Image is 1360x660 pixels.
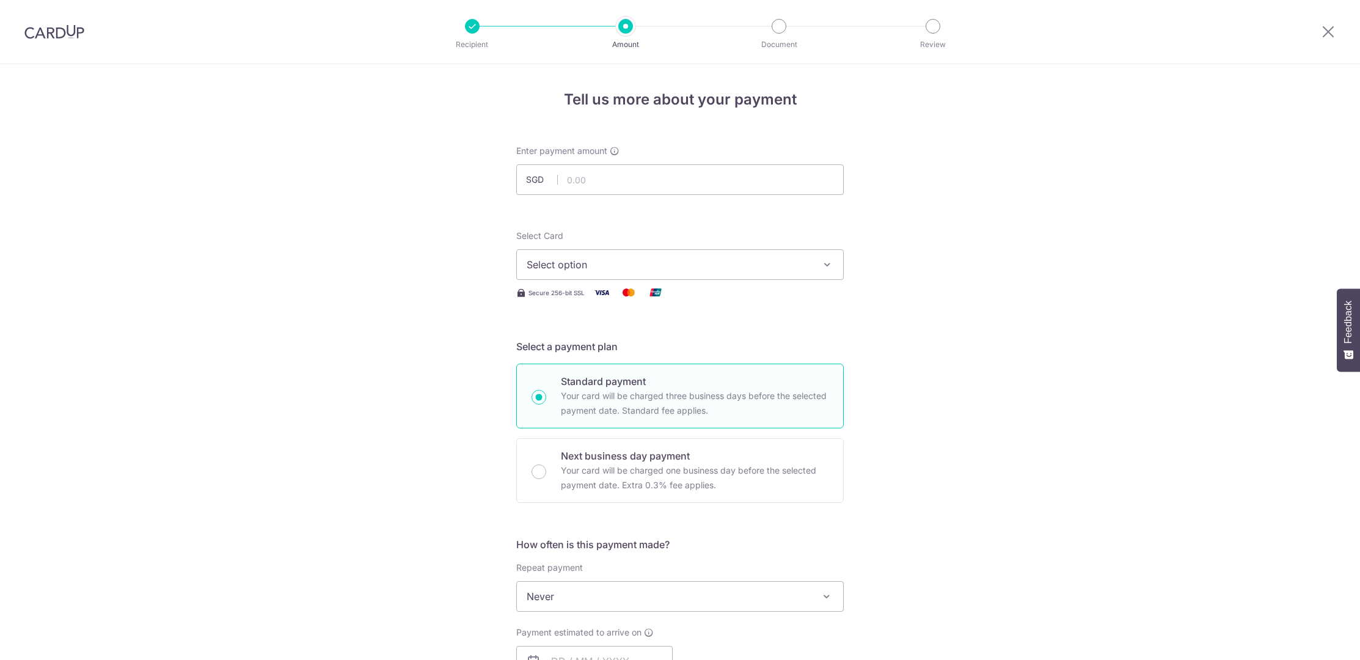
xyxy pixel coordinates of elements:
[561,374,828,389] p: Standard payment
[516,562,583,574] label: Repeat payment
[516,249,844,280] button: Select option
[516,230,563,241] span: translation missing: en.payables.payment_networks.credit_card.summary.labels.select_card
[590,285,614,300] img: Visa
[516,626,642,639] span: Payment estimated to arrive on
[561,463,828,493] p: Your card will be charged one business day before the selected payment date. Extra 0.3% fee applies.
[516,537,844,552] h5: How often is this payment made?
[527,257,811,272] span: Select option
[24,24,84,39] img: CardUp
[580,38,671,51] p: Amount
[427,38,517,51] p: Recipient
[561,389,828,418] p: Your card will be charged three business days before the selected payment date. Standard fee appl...
[643,285,668,300] img: Union Pay
[517,582,843,611] span: Never
[526,174,558,186] span: SGD
[516,339,844,354] h5: Select a payment plan
[616,285,641,300] img: Mastercard
[516,89,844,111] h4: Tell us more about your payment
[528,288,585,298] span: Secure 256-bit SSL
[888,38,978,51] p: Review
[516,581,844,612] span: Never
[734,38,824,51] p: Document
[1337,288,1360,372] button: Feedback - Show survey
[561,449,828,463] p: Next business day payment
[516,145,607,157] span: Enter payment amount
[516,164,844,195] input: 0.00
[1343,301,1354,343] span: Feedback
